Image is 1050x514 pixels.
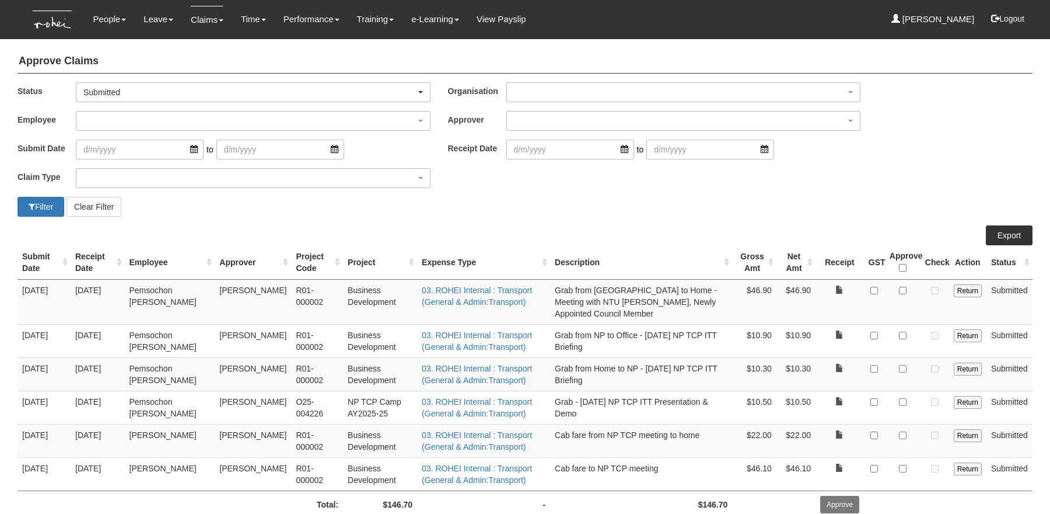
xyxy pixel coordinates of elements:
iframe: chat widget [1001,467,1038,502]
button: Filter [17,197,64,217]
td: [PERSON_NAME] [215,457,291,491]
label: Organisation [448,82,506,99]
input: d/m/yyyy [76,140,204,159]
td: $10.90 [776,324,815,357]
th: Approver : activate to sort column ascending [215,245,291,280]
label: Receipt Date [448,140,506,157]
input: Return [954,463,982,475]
td: $22.00 [776,424,815,457]
a: 03. ROHEI Internal : Transport (General & Admin:Transport) [422,430,532,452]
td: R01-000002 [291,357,343,391]
td: $46.10 [732,457,776,491]
label: Status [17,82,76,99]
input: d/m/yyyy [646,140,774,159]
th: GST [864,245,885,280]
td: $10.50 [732,391,776,424]
td: [DATE] [71,457,125,491]
td: Pemsochon [PERSON_NAME] [125,357,215,391]
td: Business Development [343,357,417,391]
td: Submitted [986,457,1032,491]
td: Business Development [343,457,417,491]
a: View Payslip [477,6,526,33]
td: R01-000002 [291,324,343,357]
td: [DATE] [17,324,71,357]
td: Pemsochon [PERSON_NAME] [125,279,215,324]
a: Leave [143,6,173,33]
td: [DATE] [71,424,125,457]
td: $46.90 [776,279,815,324]
td: [DATE] [17,357,71,391]
td: [DATE] [17,457,71,491]
td: Cab fare from NP TCP meeting to home [550,424,732,457]
td: R01-000002 [291,279,343,324]
a: [PERSON_NAME] [891,6,975,33]
th: Receipt [815,245,864,280]
td: [DATE] [71,279,125,324]
a: 03. ROHEI Internal : Transport (General & Admin:Transport) [422,364,532,385]
div: Submitted [83,86,416,98]
td: Business Development [343,424,417,457]
input: Return [954,429,982,442]
td: NP TCP Camp AY2025-25 [343,391,417,424]
th: Check [921,245,949,280]
td: Submitted [986,324,1032,357]
th: Receipt Date : activate to sort column ascending [71,245,125,280]
td: $10.30 [732,357,776,391]
td: Submitted [986,279,1032,324]
td: [DATE] [17,279,71,324]
a: Time [241,6,266,33]
label: Claim Type [17,168,76,185]
span: to [634,140,647,159]
td: Submitted [986,391,1032,424]
button: Logout [983,5,1032,33]
label: Approver [448,111,506,128]
td: Pemsochon [PERSON_NAME] [125,324,215,357]
a: 03. ROHEI Internal : Transport (General & Admin:Transport) [422,464,532,485]
a: Training [357,6,394,33]
td: [DATE] [17,391,71,424]
td: Grab from [GEOGRAPHIC_DATA] to Home - Meeting with NTU [PERSON_NAME], Newly Appointed Council Member [550,279,732,324]
td: R01-000002 [291,457,343,491]
button: Submitted [76,82,430,102]
td: Pemsochon [PERSON_NAME] [125,391,215,424]
td: $46.10 [776,457,815,491]
input: Return [954,329,982,342]
a: People [93,6,126,33]
td: [DATE] [71,324,125,357]
td: Grab from Home to NP - [DATE] NP TCP ITT Briefing [550,357,732,391]
th: Action [949,245,986,280]
td: [PERSON_NAME] [215,391,291,424]
a: 03. ROHEI Internal : Transport (General & Admin:Transport) [422,286,532,307]
h4: Approve Claims [17,50,1032,74]
th: Net Amt : activate to sort column ascending [776,245,815,280]
td: [PERSON_NAME] [215,279,291,324]
td: [PERSON_NAME] [215,357,291,391]
th: Submit Date : activate to sort column ascending [17,245,71,280]
td: [DATE] [71,391,125,424]
td: Grab - [DATE] NP TCP ITT Presentation & Demo [550,391,732,424]
th: Gross Amt : activate to sort column ascending [732,245,776,280]
td: $10.50 [776,391,815,424]
td: [DATE] [71,357,125,391]
input: Approve [820,496,859,513]
td: Business Development [343,324,417,357]
th: Project : activate to sort column ascending [343,245,417,280]
td: [DATE] [17,424,71,457]
input: Return [954,363,982,376]
th: Approve [885,245,921,280]
a: Performance [283,6,339,33]
td: $46.90 [732,279,776,324]
input: Return [954,284,982,297]
td: Submitted [986,357,1032,391]
td: Cab fare to NP TCP meeting [550,457,732,491]
th: Description : activate to sort column ascending [550,245,732,280]
label: Submit Date [17,140,76,157]
th: Status : activate to sort column ascending [986,245,1032,280]
td: Grab from NP to Office - [DATE] NP TCP ITT Briefing [550,324,732,357]
td: [PERSON_NAME] [125,424,215,457]
td: $10.30 [776,357,815,391]
a: e-Learning [411,6,459,33]
button: Clear Filter [66,197,121,217]
input: d/m/yyyy [216,140,344,159]
td: [PERSON_NAME] [215,324,291,357]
